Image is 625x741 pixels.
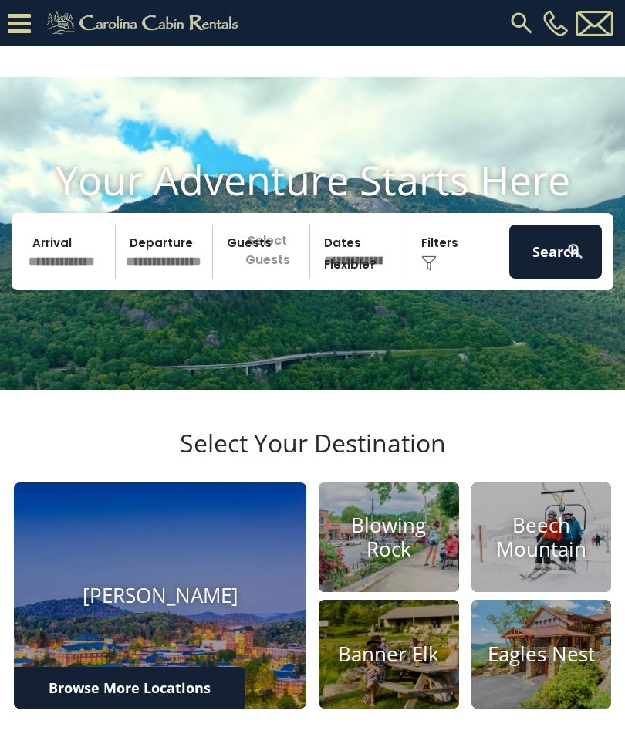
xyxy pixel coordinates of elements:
[14,584,306,607] h4: [PERSON_NAME]
[319,642,459,666] h4: Banner Elk
[508,9,535,37] img: search-regular.svg
[12,156,613,204] h1: Your Adventure Starts Here
[471,642,612,666] h4: Eagles Nest
[539,10,572,36] a: [PHONE_NUMBER]
[319,513,459,561] h4: Blowing Rock
[14,667,245,709] a: Browse More Locations
[319,600,459,709] a: Banner Elk
[421,255,437,271] img: filter--v1.png
[12,428,613,482] h3: Select Your Destination
[39,8,252,39] img: Khaki-logo.png
[14,482,306,709] a: [PERSON_NAME]
[509,225,602,279] button: Search
[471,600,612,709] a: Eagles Nest
[566,242,585,261] img: search-regular-white.png
[218,225,309,279] p: Select Guests
[471,513,612,561] h4: Beech Mountain
[319,482,459,592] a: Blowing Rock
[471,482,612,592] a: Beech Mountain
